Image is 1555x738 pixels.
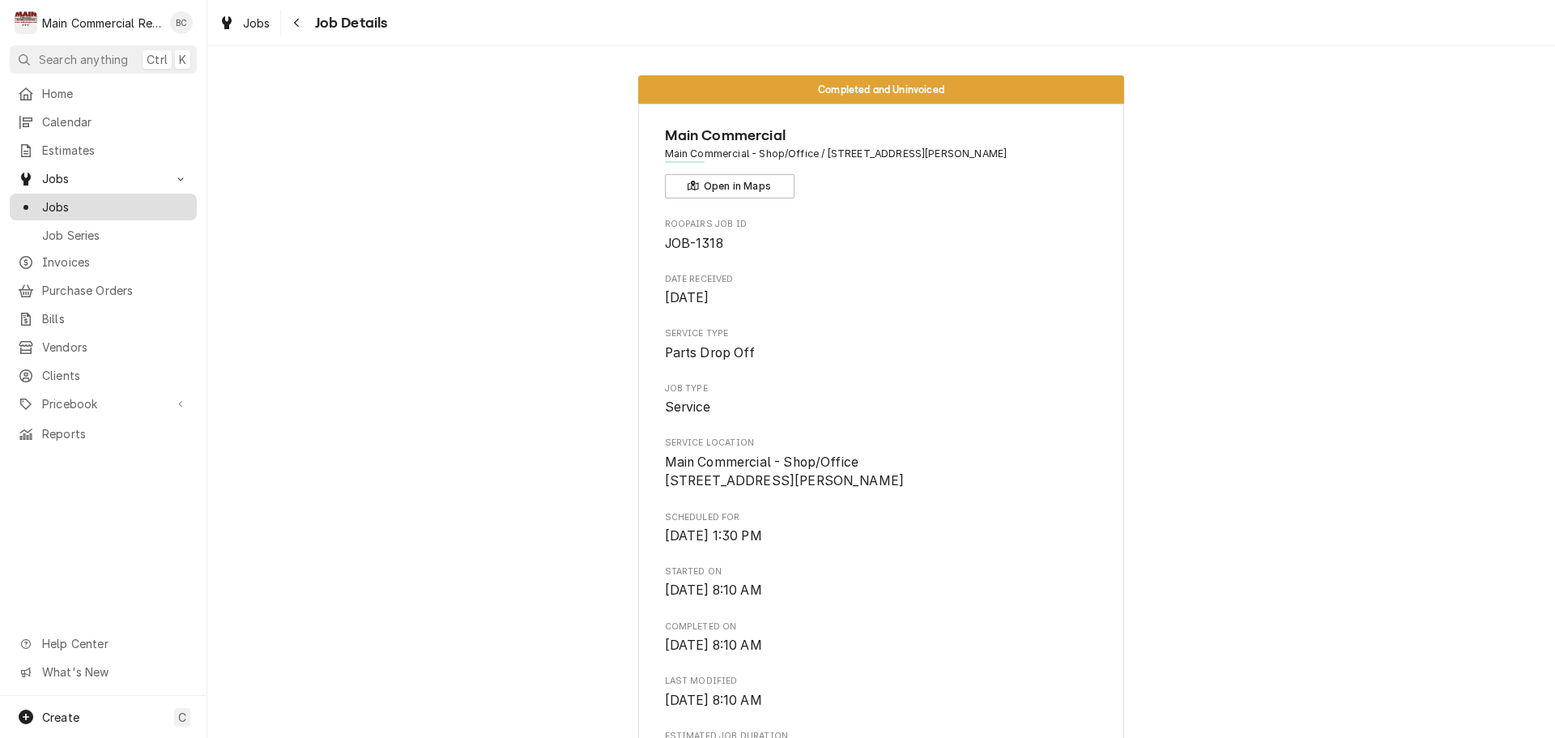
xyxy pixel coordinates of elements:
[10,137,197,164] a: Estimates
[10,165,197,192] a: Go to Jobs
[10,420,197,447] a: Reports
[10,659,197,685] a: Go to What's New
[10,390,197,417] a: Go to Pricebook
[15,11,37,34] div: Main Commercial Refrigeration Service's Avatar
[665,234,1098,254] span: Roopairs Job ID
[665,621,1098,633] span: Completed On
[42,663,187,680] span: What's New
[665,565,1098,578] span: Started On
[42,710,79,724] span: Create
[39,51,128,68] span: Search anything
[147,51,168,68] span: Ctrl
[10,362,197,389] a: Clients
[15,11,37,34] div: M
[665,638,762,653] span: [DATE] 8:10 AM
[42,367,189,384] span: Clients
[665,174,795,198] button: Open in Maps
[665,327,1098,362] div: Service Type
[10,80,197,107] a: Home
[665,511,1098,524] span: Scheduled For
[310,12,388,34] span: Job Details
[42,395,164,412] span: Pricebook
[10,249,197,275] a: Invoices
[665,454,905,489] span: Main Commercial - Shop/Office [STREET_ADDRESS][PERSON_NAME]
[665,582,762,598] span: [DATE] 8:10 AM
[665,453,1098,491] span: Service Location
[665,621,1098,655] div: Completed On
[42,310,189,327] span: Bills
[42,282,189,299] span: Purchase Orders
[665,290,709,305] span: [DATE]
[10,45,197,74] button: Search anythingCtrlK
[665,273,1098,308] div: Date Received
[10,194,197,220] a: Jobs
[665,399,711,415] span: Service
[42,170,164,187] span: Jobs
[42,85,189,102] span: Home
[665,288,1098,308] span: Date Received
[42,339,189,356] span: Vendors
[665,693,762,708] span: [DATE] 8:10 AM
[178,709,186,726] span: C
[42,142,189,159] span: Estimates
[665,218,1098,253] div: Roopairs Job ID
[10,277,197,304] a: Purchase Orders
[284,10,310,36] button: Navigate back
[10,222,197,249] a: Job Series
[665,581,1098,600] span: Started On
[42,635,187,652] span: Help Center
[665,691,1098,710] span: Last Modified
[665,343,1098,363] span: Service Type
[665,147,1098,161] span: Address
[10,305,197,332] a: Bills
[42,227,189,244] span: Job Series
[665,675,1098,688] span: Last Modified
[665,437,1098,450] span: Service Location
[212,10,277,36] a: Jobs
[665,382,1098,417] div: Job Type
[42,198,189,215] span: Jobs
[665,675,1098,710] div: Last Modified
[665,125,1098,147] span: Name
[42,425,189,442] span: Reports
[170,11,193,34] div: BC
[42,15,161,32] div: Main Commercial Refrigeration Service
[665,511,1098,546] div: Scheduled For
[170,11,193,34] div: Bookkeeper Main Commercial's Avatar
[42,113,189,130] span: Calendar
[10,334,197,360] a: Vendors
[10,630,197,657] a: Go to Help Center
[665,218,1098,231] span: Roopairs Job ID
[665,125,1098,198] div: Client Information
[665,345,755,360] span: Parts Drop Off
[818,84,944,95] span: Completed and Uninvoiced
[10,109,197,135] a: Calendar
[243,15,271,32] span: Jobs
[665,273,1098,286] span: Date Received
[665,636,1098,655] span: Completed On
[42,254,189,271] span: Invoices
[665,437,1098,491] div: Service Location
[665,398,1098,417] span: Job Type
[638,75,1124,104] div: Status
[665,528,762,544] span: [DATE] 1:30 PM
[665,527,1098,546] span: Scheduled For
[665,236,723,251] span: JOB-1318
[179,51,186,68] span: K
[665,327,1098,340] span: Service Type
[665,382,1098,395] span: Job Type
[665,565,1098,600] div: Started On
